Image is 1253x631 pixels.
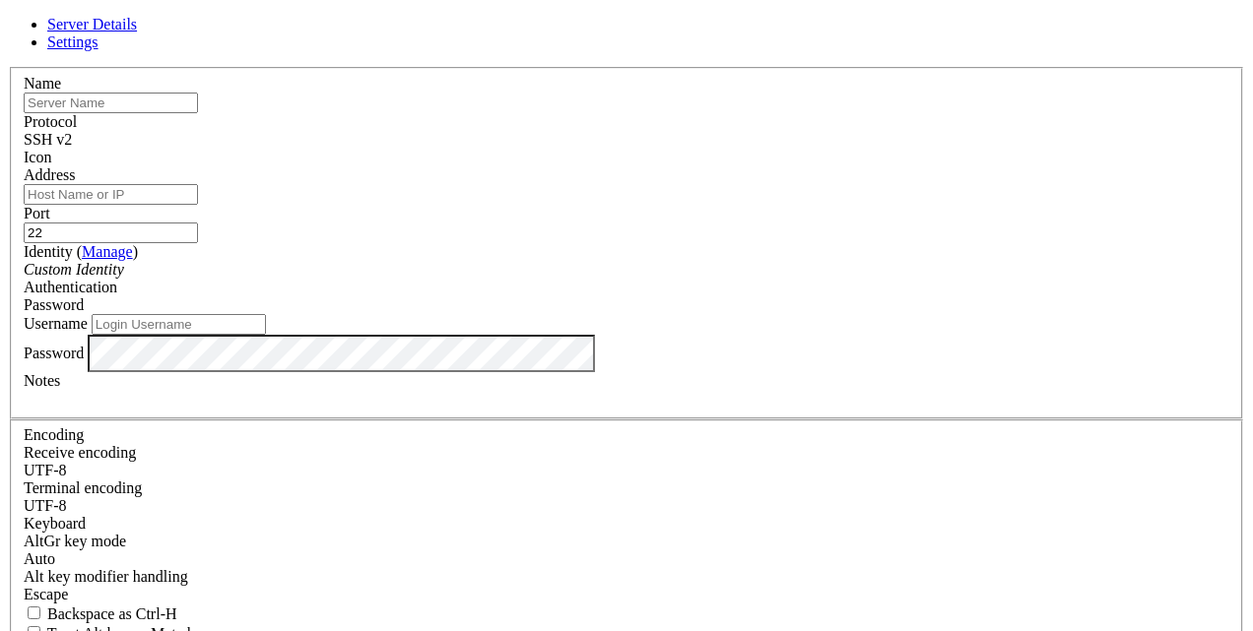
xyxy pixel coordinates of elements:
div: UTF-8 [24,462,1229,479]
label: Controls how the Alt key is handled. Escape: Send an ESC prefix. 8-Bit: Add 128 to the typed char... [24,568,188,585]
label: Set the expected encoding for data received from the host. If the encodings do not match, visual ... [24,533,126,549]
label: Encoding [24,426,84,443]
a: Server Details [47,16,137,32]
label: Identity [24,243,138,260]
i: Custom Identity [24,261,124,278]
span: ( ) [77,243,138,260]
label: If true, the backspace should send BS ('\x08', aka ^H). Otherwise the backspace key should send '... [24,605,177,622]
span: UTF-8 [24,462,67,478]
span: SSH v2 [24,131,72,148]
input: Port Number [24,222,198,243]
label: Name [24,75,61,92]
input: Login Username [92,314,266,335]
a: Settings [47,33,99,50]
label: The default terminal encoding. ISO-2022 enables character map translations (like graphics maps). ... [24,479,142,496]
span: Backspace as Ctrl-H [47,605,177,622]
label: Keyboard [24,515,86,532]
div: Custom Identity [24,261,1229,279]
label: Icon [24,149,51,165]
label: Notes [24,372,60,389]
span: UTF-8 [24,497,67,514]
input: Host Name or IP [24,184,198,205]
span: Escape [24,586,68,602]
div: UTF-8 [24,497,1229,515]
span: Password [24,296,84,313]
label: Username [24,315,88,332]
div: Escape [24,586,1229,603]
label: Port [24,205,50,221]
a: Manage [82,243,133,260]
div: SSH v2 [24,131,1229,149]
label: Address [24,166,75,183]
div: Password [24,296,1229,314]
label: Protocol [24,113,77,130]
div: Auto [24,550,1229,568]
span: Auto [24,550,55,567]
label: Set the expected encoding for data received from the host. If the encodings do not match, visual ... [24,444,136,461]
input: Server Name [24,93,198,113]
label: Authentication [24,279,117,295]
input: Backspace as Ctrl-H [28,606,40,619]
label: Password [24,344,84,360]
